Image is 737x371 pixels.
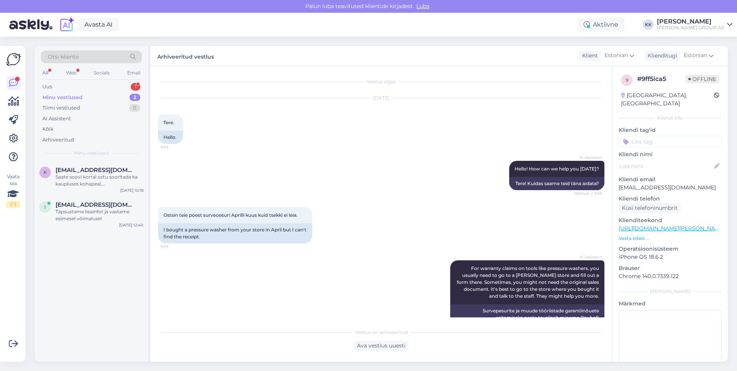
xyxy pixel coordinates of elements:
[158,78,604,85] div: Vestlus algas
[619,300,722,308] p: Märkmed
[56,174,143,187] div: Saate soovi korral ostu sooritada ka kaupluses kohapeal, [PERSON_NAME] hind on 4.99 EUR
[619,195,722,203] p: Kliendi telefon
[579,52,598,60] div: Klient
[157,51,214,61] label: Arhiveeritud vestlus
[160,244,189,250] span: 9:59
[619,235,722,242] p: Vaata edasi ...
[619,245,722,253] p: Operatsioonisüsteem
[120,187,143,193] div: [DATE] 10:18
[657,19,732,31] a: [PERSON_NAME][PERSON_NAME] GROUP AS
[355,329,408,336] span: Vestlus on arhiveeritud
[160,144,189,150] span: 9:58
[577,18,624,32] div: Aktiivne
[509,177,604,190] div: Tere! Kuidas saame teid täna aidata?
[604,51,628,60] span: Estonian
[74,150,109,157] span: Minu vestlused
[42,136,74,144] div: Arhiveeritud
[619,175,722,184] p: Kliendi email
[515,166,599,172] span: Hello! How can we help you [DATE]?
[619,150,722,159] p: Kliendi nimi
[626,77,628,83] span: 9
[163,212,298,218] span: Ostsin teie poest surveoesuri Aprilli kuus kuid tsekki ei leia.
[619,126,722,134] p: Kliendi tag'id
[573,155,602,160] span: AI Assistent
[78,18,119,31] a: Avasta AI
[126,68,142,78] div: Email
[129,104,140,112] div: 0
[41,68,50,78] div: All
[163,120,174,125] span: Tere.
[619,216,722,224] p: Klienditeekond
[619,184,722,192] p: [EMAIL_ADDRESS][DOMAIN_NAME]
[59,17,75,33] img: explore-ai
[619,264,722,272] p: Brauser
[619,288,722,295] div: [PERSON_NAME]
[42,125,54,133] div: Kõik
[56,201,136,208] span: info@svm.ee
[6,201,20,208] div: 1 / 3
[619,136,722,147] input: Lisa tag
[42,115,71,123] div: AI Assistent
[48,53,79,61] span: Otsi kliente
[619,162,713,170] input: Lisa nimi
[685,75,719,83] span: Offline
[42,104,80,112] div: Tiimi vestlused
[619,203,681,213] div: Küsi telefoninumbrit
[130,94,140,101] div: 2
[44,169,47,175] span: k
[354,341,409,351] div: Ava vestlus uuesti
[158,94,604,101] div: [DATE]
[457,265,600,299] span: For warranty claims on tools like pressure washers, you usually need to go to a [PERSON_NAME] sto...
[158,131,183,144] div: Hello.
[450,304,604,352] div: Survepesurite ja muude tööriistade garantiinõuete esitamiseks peate tavaliselt minema Bauhofi [PE...
[64,68,78,78] div: Web
[643,19,654,30] div: KK
[6,173,20,208] div: Vaata siia
[644,52,677,60] div: Klienditugi
[414,3,432,10] span: Luba
[119,222,143,228] div: [DATE] 12:40
[619,272,722,280] p: Chrome 140.0.7339.122
[657,25,724,31] div: [PERSON_NAME] GROUP AS
[56,167,136,174] span: kvirshica@gmail.com
[158,223,312,243] div: I bought a pressure washer from your store in April but I can't find the receipt.
[44,204,46,210] span: i
[42,83,52,91] div: Uus
[684,51,707,60] span: Estonian
[657,19,724,25] div: [PERSON_NAME]
[637,74,685,84] div: # 9ff5ica5
[56,208,143,222] div: Täpsustame lisainfot ja vastame esimesel võimalusel
[131,83,140,91] div: 1
[6,52,21,67] img: Askly Logo
[619,225,725,232] a: [URL][DOMAIN_NAME][PERSON_NAME]
[573,254,602,260] span: AI Assistent
[42,94,82,101] div: Minu vestlused
[619,115,722,121] div: Kliendi info
[92,68,111,78] div: Socials
[621,91,714,108] div: [GEOGRAPHIC_DATA], [GEOGRAPHIC_DATA]
[619,253,722,261] p: iPhone OS 18.6.2
[573,191,602,196] span: Nähtud ✓ 9:59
